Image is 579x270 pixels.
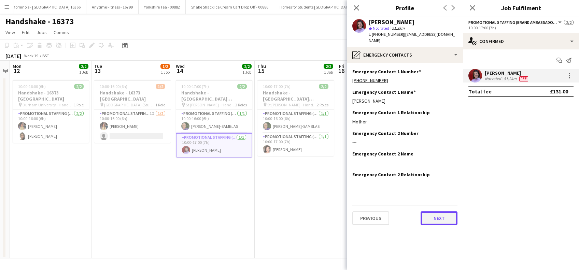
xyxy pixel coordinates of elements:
[324,64,333,69] span: 2/2
[74,84,84,89] span: 2/2
[485,76,503,81] div: Not rated
[155,102,165,107] span: 1 Role
[338,67,344,75] span: 16
[93,67,102,75] span: 13
[468,20,557,25] span: Promotional Staffing (Brand Ambassadors)
[7,0,86,14] button: Domino's - [GEOGRAPHIC_DATA] 16366
[42,53,49,58] div: BST
[94,110,171,143] app-card-role: Promotional Staffing (Brand Ambassadors)1I1/210:00-16:00 (6h)[PERSON_NAME]
[257,90,334,102] h3: Handshake - [GEOGRAPHIC_DATA][PERSON_NAME]
[156,84,165,89] span: 1/2
[257,80,334,156] app-job-card: 10:00-17:00 (7h)2/2Handshake - [GEOGRAPHIC_DATA][PERSON_NAME] St [PERSON_NAME] - Handshake2 Roles...
[34,28,50,37] a: Jobs
[5,29,15,35] span: View
[352,171,430,178] h3: Emergency Contact 2 Relationship
[13,110,89,143] app-card-role: Promotional Staffing (Brand Ambassadors)2/210:00-16:00 (6h)[PERSON_NAME][PERSON_NAME]
[19,28,32,37] a: Edit
[369,32,404,37] span: t. [PHONE_NUMBER]
[104,102,155,107] span: [GEOGRAPHIC_DATA] (Students Union)
[13,63,22,69] span: Mon
[518,76,529,81] div: Crew has different fees then in role
[352,180,457,186] div: ---
[186,0,274,14] button: Shake Shack Ice Cream Cart Drop Off - 00886
[242,64,252,69] span: 2/2
[369,19,414,25] div: [PERSON_NAME]
[176,63,185,69] span: Wed
[161,70,170,75] div: 1 Job
[256,67,266,75] span: 15
[13,90,89,102] h3: Handshake - 16373 [GEOGRAPHIC_DATA]
[257,110,334,133] app-card-role: Promotional Staffing (Brand Ambassadors)1/110:00-16:00 (6h)[PERSON_NAME]-SAMBLAS
[274,0,370,14] button: Homes for Students [GEOGRAPHIC_DATA] - 00884
[519,76,528,81] span: Fee
[100,84,127,89] span: 10:00-16:00 (6h)
[237,84,247,89] span: 2/2
[74,102,84,107] span: 1 Role
[550,88,568,95] div: £131.00
[468,88,492,95] div: Total fee
[317,102,328,107] span: 2 Roles
[18,84,46,89] span: 10:00-16:00 (6h)
[352,109,430,116] h3: Emergency Contact 1 Relationship
[12,67,22,75] span: 12
[352,160,457,166] div: ---
[94,63,102,69] span: Tue
[463,3,579,12] h3: Job Fulfilment
[5,16,74,27] h1: Handshake - 16373
[175,67,185,75] span: 14
[51,28,72,37] a: Comms
[176,90,252,102] h3: Handshake - [GEOGRAPHIC_DATA][PERSON_NAME]
[352,211,389,225] button: Previous
[352,119,457,125] div: Mother
[181,84,209,89] span: 10:00-17:00 (7h)
[257,133,334,156] app-card-role: Promotional Staffing (Brand Ambassadors)1/110:00-17:00 (7h)[PERSON_NAME]
[139,0,186,14] button: Yorkshire Tea - 00882
[176,80,252,157] app-job-card: 10:00-17:00 (7h)2/2Handshake - [GEOGRAPHIC_DATA][PERSON_NAME] St [PERSON_NAME] - Handshake2 Roles...
[94,80,171,143] div: 10:00-16:00 (6h)1/2Handshake - 16373 [GEOGRAPHIC_DATA] [GEOGRAPHIC_DATA] (Students Union)1 RolePr...
[468,25,574,30] div: 10:00-17:00 (7h)
[13,80,89,143] app-job-card: 10:00-16:00 (6h)2/2Handshake - 16373 [GEOGRAPHIC_DATA] Durham University - Handshake1 RolePromoti...
[352,130,419,136] h3: Emergency Contact 2 Number
[347,47,463,63] div: Emergency contacts
[352,98,457,104] div: [PERSON_NAME]
[242,70,251,75] div: 1 Job
[267,102,317,107] span: St [PERSON_NAME] - Handshake
[421,211,457,225] button: Next
[54,29,69,35] span: Comms
[319,84,328,89] span: 2/2
[235,102,247,107] span: 2 Roles
[463,33,579,49] div: Confirmed
[94,90,171,102] h3: Handshake - 16373 [GEOGRAPHIC_DATA]
[339,63,344,69] span: Fri
[176,133,252,157] app-card-role: Promotional Staffing (Brand Ambassadors)1/110:00-17:00 (7h)[PERSON_NAME]
[160,64,170,69] span: 1/2
[324,70,333,75] div: 1 Job
[22,29,30,35] span: Edit
[37,29,47,35] span: Jobs
[3,28,18,37] a: View
[352,69,421,75] h3: Emergency Contact 1 Number
[257,63,266,69] span: Thu
[352,151,413,157] h3: Emergency Contact 2 Name
[23,53,40,58] span: Week 19
[5,52,21,59] div: [DATE]
[263,84,291,89] span: 10:00-17:00 (7h)
[352,77,388,84] a: [PHONE_NUMBER]
[373,26,389,31] span: Not rated
[176,110,252,133] app-card-role: Promotional Staffing (Brand Ambassadors)1/110:00-16:00 (6h)[PERSON_NAME]-SAMBLAS
[86,0,139,14] button: Anytime Fitness - 16799
[79,70,88,75] div: 1 Job
[485,70,529,76] div: [PERSON_NAME]
[503,76,518,81] div: 51.2km
[564,20,574,25] span: 2/2
[391,26,406,31] span: 51.2km
[369,32,455,43] span: | [EMAIL_ADDRESS][DOMAIN_NAME]
[352,139,457,145] div: ---
[468,20,563,25] button: Promotional Staffing (Brand Ambassadors)
[347,3,463,12] h3: Profile
[23,102,74,107] span: Durham University - Handshake
[352,89,416,95] h3: Emergency Contact 1 Name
